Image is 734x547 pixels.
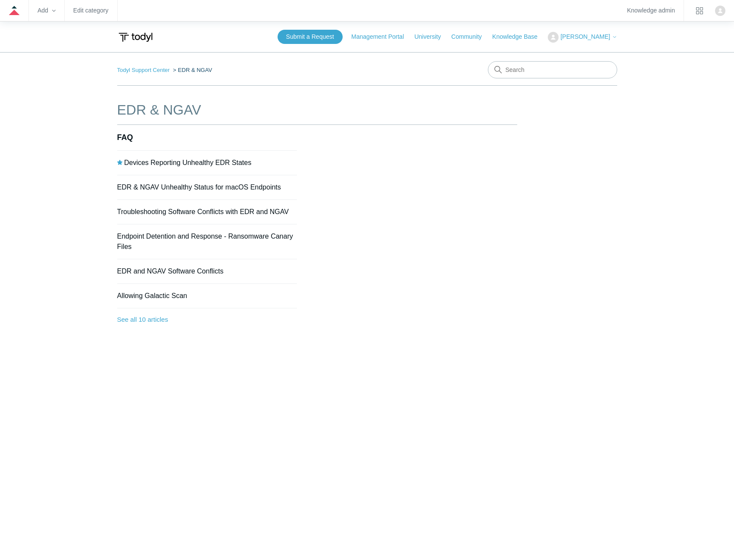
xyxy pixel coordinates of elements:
[117,208,289,215] a: Troubleshooting Software Conflicts with EDR and NGAV
[351,32,412,41] a: Management Portal
[117,133,133,142] a: FAQ
[414,32,449,41] a: University
[715,6,725,16] img: user avatar
[124,159,251,166] a: Devices Reporting Unhealthy EDR States
[451,32,490,41] a: Community
[117,183,281,191] a: EDR & NGAV Unhealthy Status for macOS Endpoints
[117,308,297,331] a: See all 10 articles
[117,29,154,45] img: Todyl Support Center Help Center home page
[117,233,293,250] a: Endpoint Detention and Response - Ransomware Canary Files
[548,32,617,43] button: [PERSON_NAME]
[492,32,546,41] a: Knowledge Base
[560,33,610,40] span: [PERSON_NAME]
[117,67,170,73] a: Todyl Support Center
[117,292,187,299] a: Allowing Galactic Scan
[117,99,517,120] h1: EDR & NGAV
[117,67,172,73] li: Todyl Support Center
[117,267,224,275] a: EDR and NGAV Software Conflicts
[73,8,109,13] a: Edit category
[627,8,675,13] a: Knowledge admin
[171,67,212,73] li: EDR & NGAV
[278,30,343,44] a: Submit a Request
[715,6,725,16] zd-hc-trigger: Click your profile icon to open the profile menu
[117,160,122,165] svg: Promoted article
[488,61,617,78] input: Search
[37,8,56,13] zd-hc-trigger: Add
